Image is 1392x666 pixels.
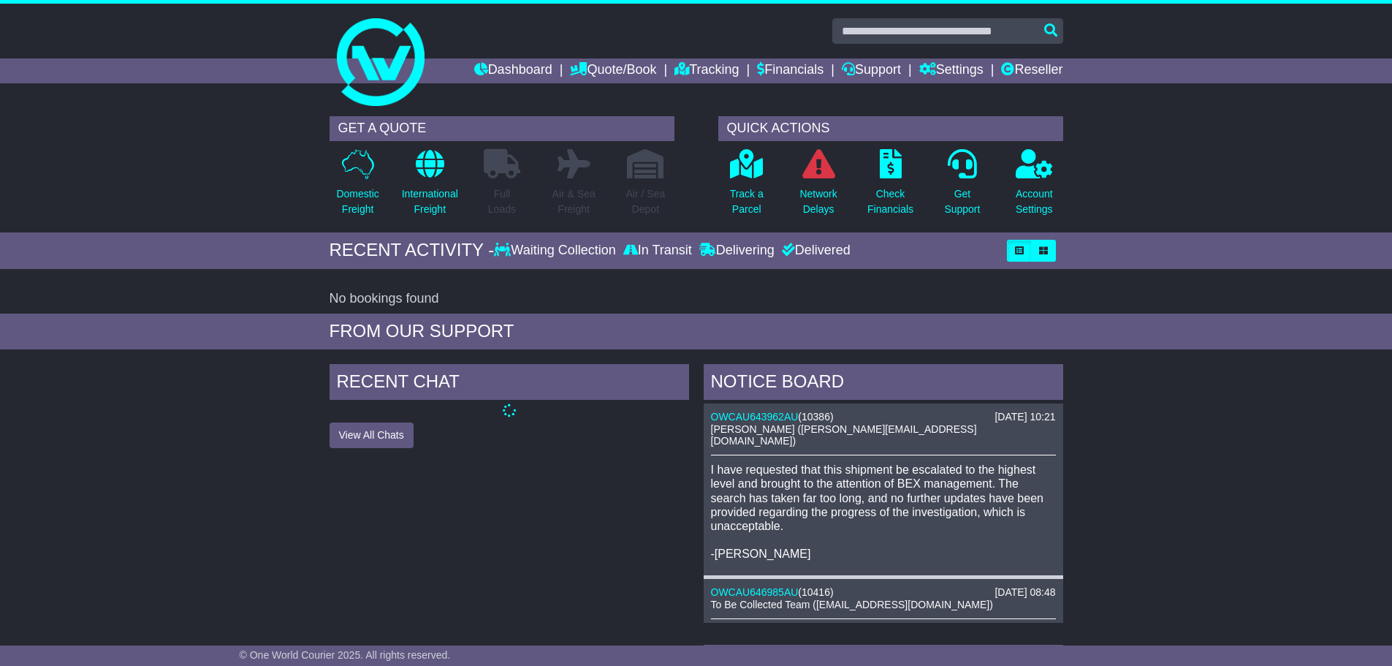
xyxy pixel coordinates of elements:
[711,586,799,598] a: OWCAU646985AU
[729,148,764,225] a: Track aParcel
[696,243,778,259] div: Delivering
[799,148,837,225] a: NetworkDelays
[570,58,656,83] a: Quote/Book
[711,599,993,610] span: To Be Collected Team ([EMAIL_ADDRESS][DOMAIN_NAME])
[919,58,984,83] a: Settings
[994,586,1055,599] div: [DATE] 08:48
[799,186,837,217] p: Network Delays
[802,586,830,598] span: 10416
[494,243,619,259] div: Waiting Collection
[336,186,379,217] p: Domestic Freight
[330,291,1063,307] div: No bookings found
[711,463,1056,561] p: I have requested that this shipment be escalated to the highest level and brought to the attentio...
[330,423,414,448] button: View All Chats
[943,148,981,225] a: GetSupport
[1015,148,1054,225] a: AccountSettings
[330,364,689,404] div: RECENT CHAT
[757,58,824,83] a: Financials
[867,148,914,225] a: CheckFinancials
[994,411,1055,423] div: [DATE] 10:21
[711,411,799,423] a: OWCAU643962AU
[730,186,764,217] p: Track a Parcel
[944,186,980,217] p: Get Support
[802,411,830,423] span: 10386
[330,116,674,141] div: GET A QUOTE
[1016,186,1053,217] p: Account Settings
[626,186,666,217] p: Air / Sea Depot
[842,58,901,83] a: Support
[402,186,458,217] p: International Freight
[711,411,1056,423] div: ( )
[401,148,459,225] a: InternationalFreight
[718,116,1063,141] div: QUICK ACTIONS
[484,186,520,217] p: Full Loads
[474,58,552,83] a: Dashboard
[620,243,696,259] div: In Transit
[674,58,739,83] a: Tracking
[330,240,495,261] div: RECENT ACTIVITY -
[778,243,851,259] div: Delivered
[711,423,977,447] span: [PERSON_NAME] ([PERSON_NAME][EMAIL_ADDRESS][DOMAIN_NAME])
[867,186,913,217] p: Check Financials
[1001,58,1062,83] a: Reseller
[240,649,451,661] span: © One World Courier 2025. All rights reserved.
[704,364,1063,404] div: NOTICE BOARD
[711,586,1056,599] div: ( )
[330,321,1063,342] div: FROM OUR SUPPORT
[335,148,379,225] a: DomesticFreight
[552,186,596,217] p: Air & Sea Freight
